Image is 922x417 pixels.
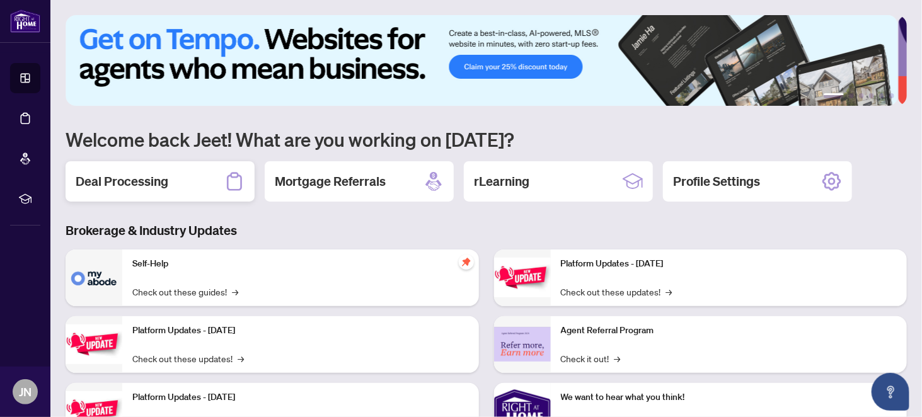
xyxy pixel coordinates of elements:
[872,373,909,411] button: Open asap
[232,285,238,299] span: →
[132,324,469,338] p: Platform Updates - [DATE]
[19,383,32,401] span: JN
[666,285,672,299] span: →
[66,127,907,151] h1: Welcome back Jeet! What are you working on [DATE]?
[673,173,760,190] h2: Profile Settings
[494,258,551,297] img: Platform Updates - June 23, 2025
[474,173,529,190] h2: rLearning
[614,351,621,365] span: →
[66,324,122,364] img: Platform Updates - September 16, 2025
[66,15,898,106] img: Slide 0
[66,249,122,306] img: Self-Help
[561,257,897,271] p: Platform Updates - [DATE]
[238,351,244,365] span: →
[561,391,897,404] p: We want to hear what you think!
[132,391,469,404] p: Platform Updates - [DATE]
[859,93,864,98] button: 3
[459,254,474,270] span: pushpin
[849,93,854,98] button: 2
[132,285,238,299] a: Check out these guides!→
[869,93,874,98] button: 4
[10,9,40,33] img: logo
[824,93,844,98] button: 1
[889,93,894,98] button: 6
[879,93,884,98] button: 5
[132,257,469,271] p: Self-Help
[494,327,551,362] img: Agent Referral Program
[275,173,386,190] h2: Mortgage Referrals
[66,222,907,239] h3: Brokerage & Industry Updates
[132,351,244,365] a: Check out these updates!→
[76,173,168,190] h2: Deal Processing
[561,351,621,365] a: Check it out!→
[561,285,672,299] a: Check out these updates!→
[561,324,897,338] p: Agent Referral Program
